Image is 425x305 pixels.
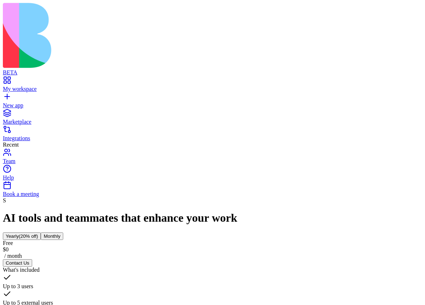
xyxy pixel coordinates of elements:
[3,174,422,181] div: Help
[3,168,422,181] a: Help
[3,135,422,142] div: Integrations
[3,246,422,253] div: $ 0
[3,191,422,197] div: Book a meeting
[3,259,32,267] button: Contact Us
[41,232,63,240] button: Monthly
[3,232,41,240] button: Yearly
[3,253,422,259] div: / month
[3,283,422,290] div: Up to 3 users
[3,267,422,273] div: What's included
[3,119,422,125] div: Marketplace
[19,233,38,239] span: (20% off)
[3,63,422,76] a: BETA
[3,158,422,164] div: Team
[3,69,422,76] div: BETA
[3,79,422,92] a: My workspace
[3,185,422,197] a: Book a meeting
[3,3,290,68] img: logo
[3,142,19,148] span: Recent
[3,86,422,92] div: My workspace
[3,96,422,109] a: New app
[3,240,422,246] div: Free
[3,129,422,142] a: Integrations
[3,197,6,203] span: S
[3,211,422,225] h1: AI tools and teammates that enhance your work
[3,102,422,109] div: New app
[3,152,422,164] a: Team
[3,112,422,125] a: Marketplace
